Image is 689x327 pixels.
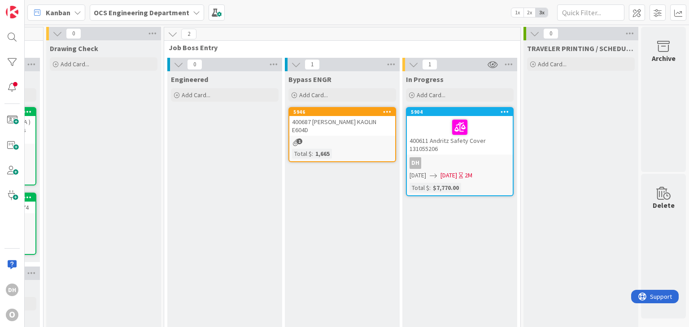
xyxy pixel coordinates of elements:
span: Kanban [46,7,70,18]
span: 2 [181,29,196,39]
div: DH [6,284,18,296]
span: Bypass ENGR [288,75,331,84]
div: 5946400687 [PERSON_NAME] KAOLIN E604D [289,108,395,136]
span: Add Card... [61,60,89,68]
div: $7,770.00 [431,183,461,193]
span: Engineered [171,75,208,84]
div: DH [407,157,513,169]
span: [DATE] [410,171,426,180]
span: Drawing Check [50,44,98,53]
span: 0 [187,59,202,70]
div: 400687 [PERSON_NAME] KAOLIN E604D [289,116,395,136]
span: Job Boss Entry [169,43,509,52]
img: Visit kanbanzone.com [6,6,18,18]
div: DH [410,157,421,169]
span: TRAVELER PRINTING / SCHEDULING [527,44,635,53]
div: Delete [653,200,675,211]
span: 1 [305,59,320,70]
span: Add Card... [417,91,445,99]
div: O [6,309,18,321]
span: : [312,149,313,159]
span: Support [19,1,41,12]
span: Add Card... [182,91,210,99]
span: 0 [543,28,558,39]
div: 5904 [407,108,513,116]
div: Total $ [292,149,312,159]
div: 1,665 [313,149,332,159]
span: 1 [422,59,437,70]
span: : [429,183,431,193]
div: 5904400611 Andritz Safety Cover 131055206 [407,108,513,155]
span: 0 [66,28,81,39]
div: 5946 [289,108,395,116]
span: 3x [536,8,548,17]
span: 2x [523,8,536,17]
input: Quick Filter... [557,4,624,21]
span: Add Card... [538,60,567,68]
span: In Progress [406,75,444,84]
div: 400611 Andritz Safety Cover 131055206 [407,116,513,155]
span: Add Card... [299,91,328,99]
div: Total $ [410,183,429,193]
span: [DATE] [440,171,457,180]
div: Archive [652,53,676,64]
b: OCS Engineering Department [94,8,189,17]
span: 1 [297,138,302,144]
span: 1x [511,8,523,17]
div: 5946 [293,109,395,115]
div: 2M [465,171,472,180]
div: 5904 [411,109,513,115]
